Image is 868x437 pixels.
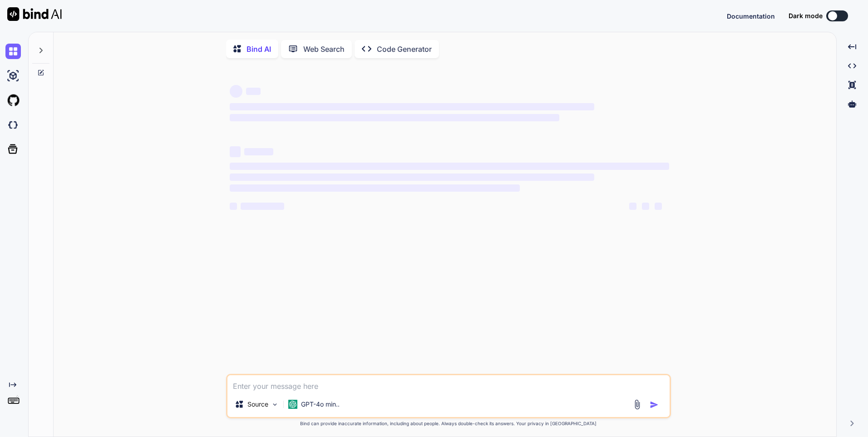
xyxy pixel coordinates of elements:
[5,68,21,84] img: ai-studio
[230,146,241,157] span: ‌
[5,44,21,59] img: chat
[632,399,642,410] img: attachment
[247,44,271,55] p: Bind AI
[230,184,520,192] span: ‌
[303,44,345,55] p: Web Search
[246,88,261,95] span: ‌
[7,7,62,21] img: Bind AI
[230,163,669,170] span: ‌
[241,203,284,210] span: ‌
[230,174,594,181] span: ‌
[301,400,340,409] p: GPT-4o min..
[271,401,279,408] img: Pick Models
[226,420,671,427] p: Bind can provide inaccurate information, including about people. Always double-check its answers....
[650,400,659,409] img: icon
[377,44,432,55] p: Code Generator
[789,11,823,20] span: Dark mode
[230,114,559,121] span: ‌
[244,148,273,155] span: ‌
[5,117,21,133] img: darkCloudIdeIcon
[629,203,636,210] span: ‌
[247,400,268,409] p: Source
[655,203,662,210] span: ‌
[642,203,649,210] span: ‌
[727,12,775,20] span: Documentation
[230,85,242,98] span: ‌
[230,103,594,110] span: ‌
[5,93,21,108] img: githubLight
[230,203,237,210] span: ‌
[288,400,297,409] img: GPT-4o mini
[727,11,775,21] button: Documentation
